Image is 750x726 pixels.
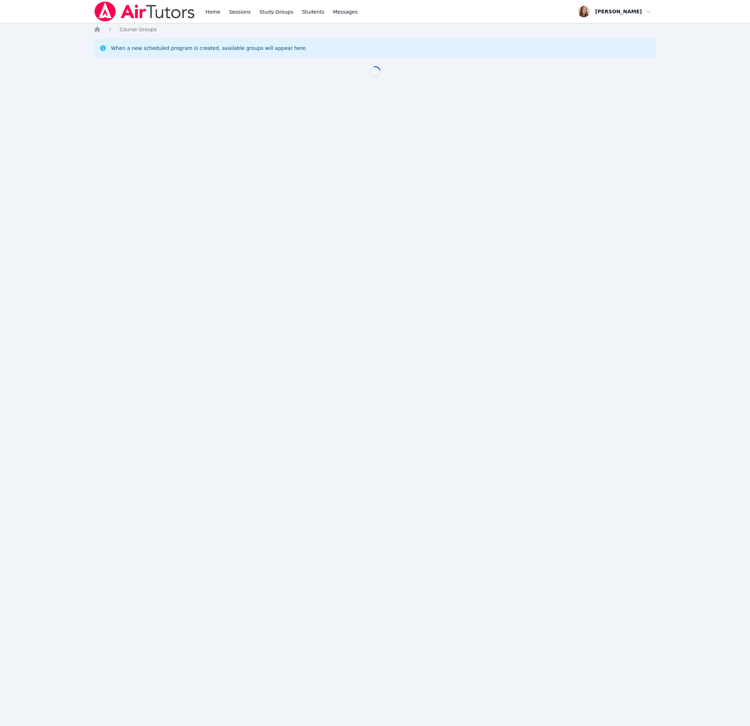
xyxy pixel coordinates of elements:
nav: Breadcrumb [94,26,656,33]
span: Messages [333,8,358,15]
img: Air Tutors [94,1,195,22]
a: Course Groups [119,26,156,33]
span: Course Groups [119,27,156,32]
div: When a new scheduled program is created, available groups will appear here. [111,45,307,52]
